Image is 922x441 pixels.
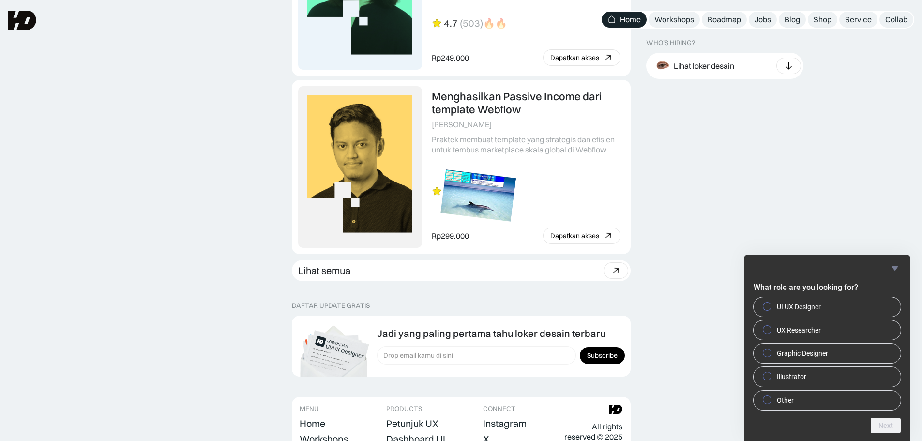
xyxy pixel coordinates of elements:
[377,346,576,365] input: Drop email kamu di sini
[777,325,821,335] span: UX Researcher
[879,12,913,28] a: Collab
[300,418,325,429] div: Home
[845,15,872,25] div: Service
[777,372,806,381] span: Illustrator
[785,15,800,25] div: Blog
[543,49,620,66] a: Dapatkan akses
[483,417,527,430] a: Instagram
[580,347,625,364] input: Subscribe
[755,15,771,25] div: Jobs
[839,12,877,28] a: Service
[777,302,821,312] span: UI UX Designer
[654,15,694,25] div: Workshops
[377,328,605,339] div: Jadi yang paling pertama tahu loker desain terbaru
[550,232,599,240] div: Dapatkan akses
[808,12,837,28] a: Shop
[300,417,325,430] a: Home
[432,231,469,241] div: Rp299.000
[300,405,319,413] div: MENU
[777,395,794,405] span: Other
[889,262,901,274] button: Hide survey
[702,12,747,28] a: Roadmap
[377,346,625,365] form: Form Subscription
[483,418,527,429] div: Instagram
[646,39,695,47] div: WHO’S HIRING?
[602,12,647,28] a: Home
[292,260,631,281] a: Lihat semua
[386,418,438,429] div: Petunjuk UX
[649,12,700,28] a: Workshops
[708,15,741,25] div: Roadmap
[620,15,641,25] div: Home
[754,297,901,410] div: What role are you looking for?
[386,405,422,413] div: PRODUCTS
[754,262,901,433] div: What role are you looking for?
[483,405,515,413] div: CONNECT
[550,54,599,62] div: Dapatkan akses
[871,418,901,433] button: Next question
[779,12,806,28] a: Blog
[386,417,438,430] a: Petunjuk UX
[674,61,734,71] div: Lihat loker desain
[885,15,907,25] div: Collab
[749,12,777,28] a: Jobs
[754,282,901,293] h2: What role are you looking for?
[292,302,370,310] div: DAFTAR UPDATE GRATIS
[298,265,350,276] div: Lihat semua
[777,349,828,358] span: Graphic Designer
[543,228,620,244] a: Dapatkan akses
[432,53,469,63] div: Rp249.000
[814,15,831,25] div: Shop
